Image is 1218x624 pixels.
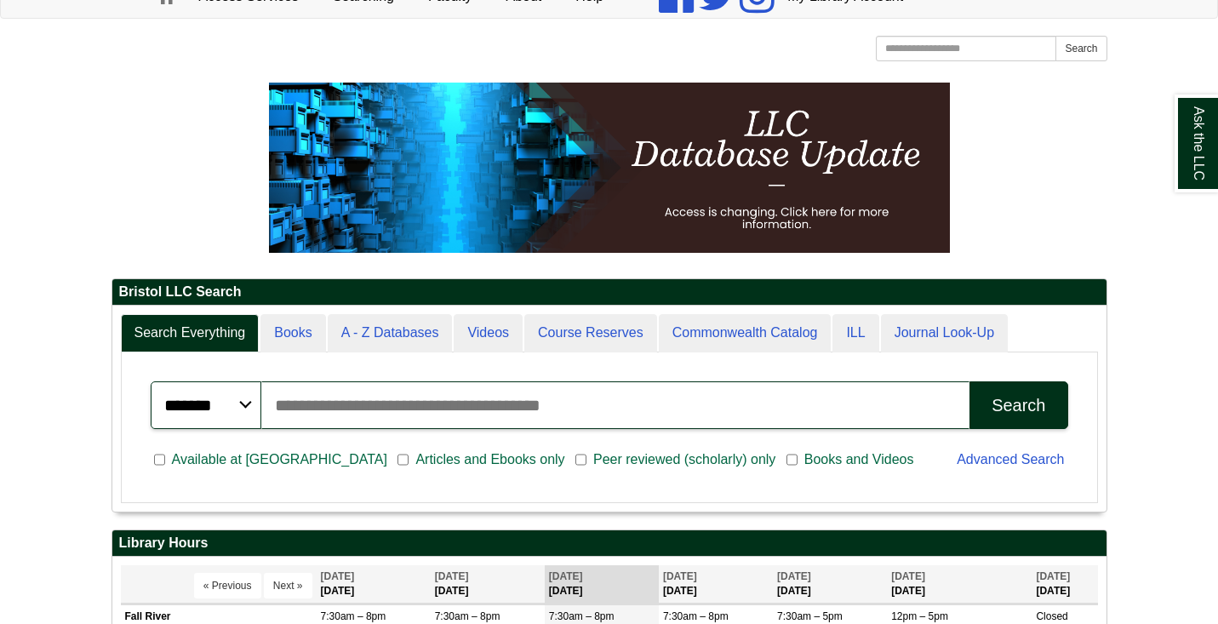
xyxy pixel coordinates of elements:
th: [DATE] [431,565,545,604]
th: [DATE] [545,565,659,604]
span: [DATE] [549,570,583,582]
span: [DATE] [891,570,925,582]
th: [DATE] [773,565,887,604]
span: [DATE] [663,570,697,582]
input: Available at [GEOGRAPHIC_DATA] [154,452,165,467]
a: Course Reserves [524,314,657,352]
a: ILL [832,314,878,352]
span: 7:30am – 8pm [663,610,729,622]
span: 7:30am – 8pm [321,610,386,622]
th: [DATE] [317,565,431,604]
a: Videos [454,314,523,352]
h2: Bristol LLC Search [112,279,1106,306]
span: Peer reviewed (scholarly) only [586,449,782,470]
a: Commonwealth Catalog [659,314,832,352]
input: Peer reviewed (scholarly) only [575,452,586,467]
input: Books and Videos [786,452,798,467]
span: [DATE] [777,570,811,582]
span: Books and Videos [798,449,921,470]
input: Articles and Ebooks only [397,452,409,467]
span: 7:30am – 5pm [777,610,843,622]
a: Advanced Search [957,452,1064,467]
button: « Previous [194,573,261,598]
span: [DATE] [321,570,355,582]
a: Journal Look-Up [881,314,1008,352]
div: Search [992,396,1045,415]
h2: Library Hours [112,530,1106,557]
a: Books [260,314,325,352]
a: Search Everything [121,314,260,352]
span: 12pm – 5pm [891,610,948,622]
span: 7:30am – 8pm [549,610,615,622]
th: [DATE] [887,565,1032,604]
span: 7:30am – 8pm [435,610,500,622]
th: [DATE] [659,565,773,604]
button: Search [1055,36,1106,61]
img: HTML tutorial [269,83,950,253]
span: Articles and Ebooks only [409,449,571,470]
th: [DATE] [1032,565,1097,604]
button: Next » [264,573,312,598]
span: Closed [1036,610,1067,622]
span: [DATE] [435,570,469,582]
span: [DATE] [1036,570,1070,582]
button: Search [969,381,1067,429]
span: Available at [GEOGRAPHIC_DATA] [165,449,394,470]
a: A - Z Databases [328,314,453,352]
